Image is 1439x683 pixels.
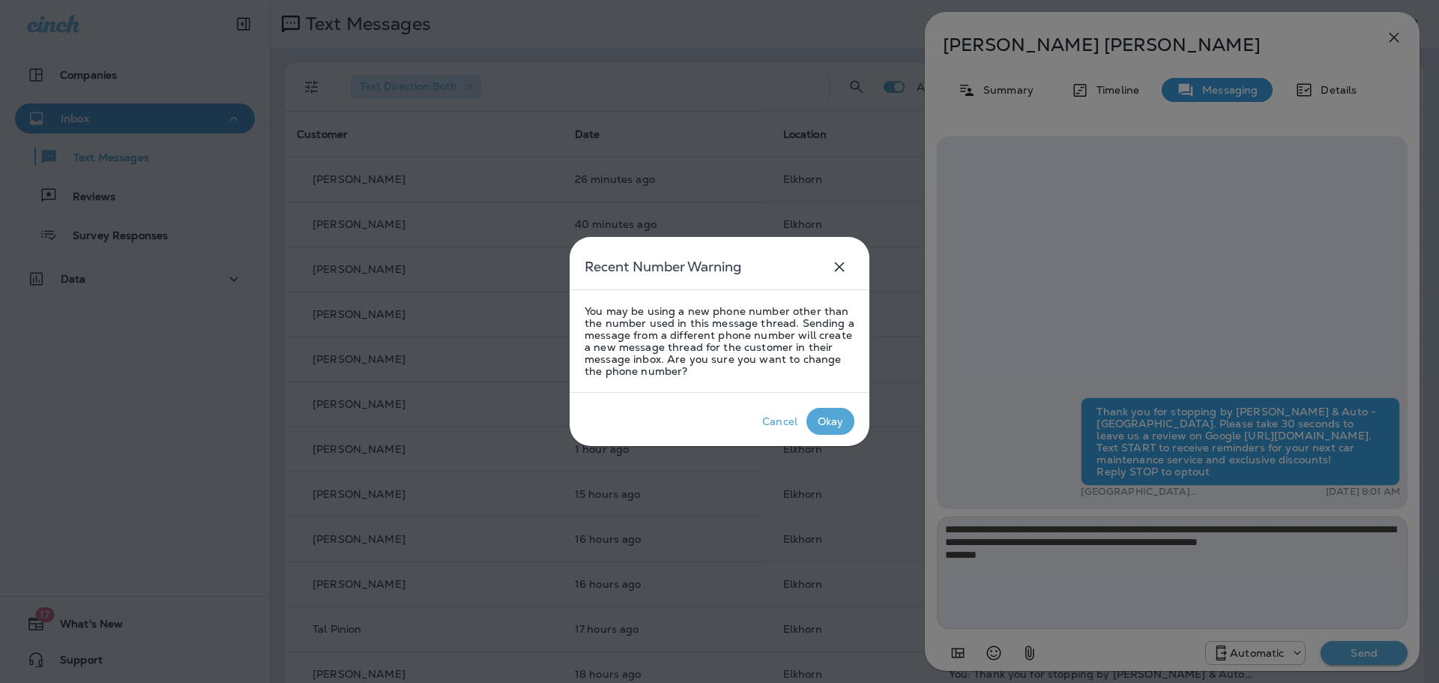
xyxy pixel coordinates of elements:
[585,255,741,279] h5: Recent Number Warning
[806,408,854,435] button: Okay
[585,305,854,377] p: You may be using a new phone number other than the number used in this message thread. Sending a ...
[753,408,806,435] button: Cancel
[818,415,844,427] div: Okay
[824,252,854,282] button: close
[762,415,797,427] div: Cancel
